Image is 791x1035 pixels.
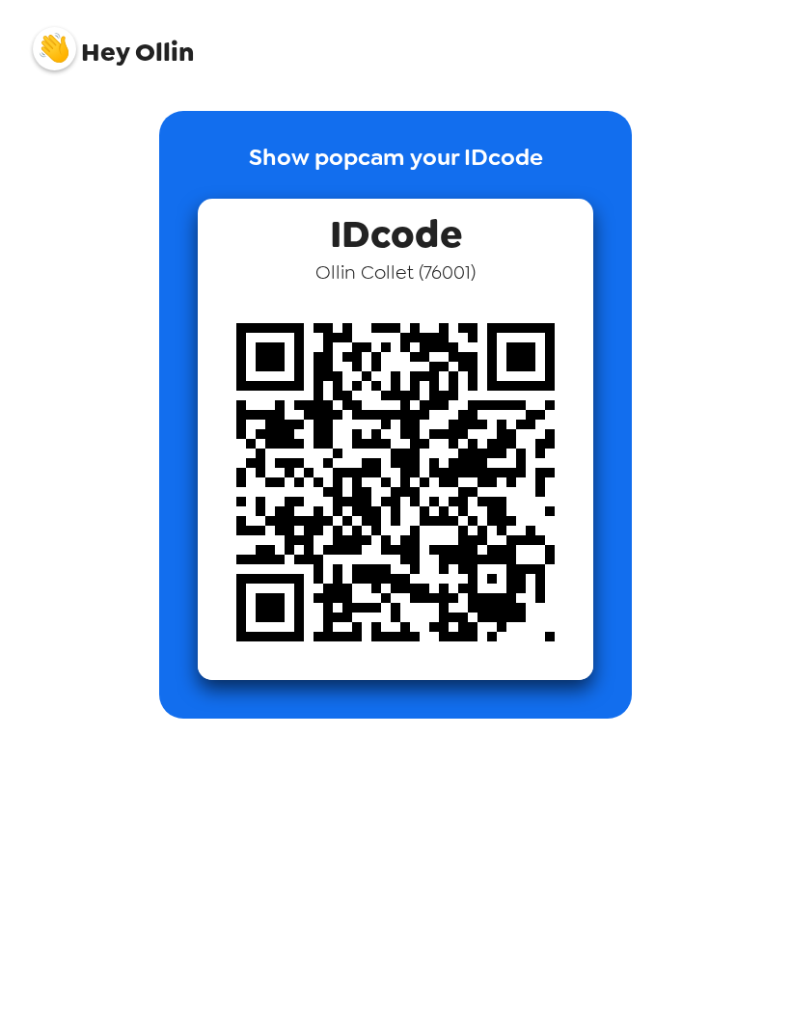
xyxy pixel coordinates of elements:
span: Ollin Collet ( 76001 ) [315,259,476,285]
span: IDcode [330,199,462,259]
p: Show popcam your IDcode [249,140,543,199]
span: Ollin [33,17,194,66]
img: profile pic [33,27,76,70]
img: qr code [198,285,593,680]
span: Hey [81,35,129,69]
